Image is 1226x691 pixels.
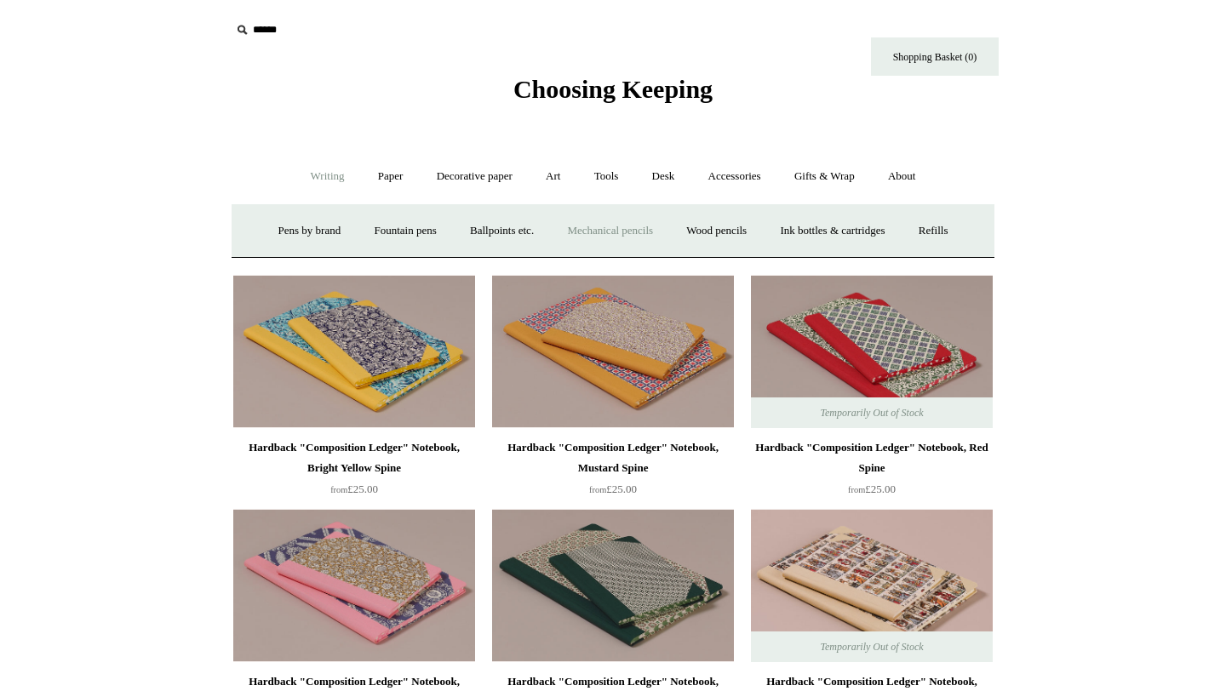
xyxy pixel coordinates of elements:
[513,75,713,103] span: Choosing Keeping
[765,208,900,254] a: Ink bottles & cartridges
[803,397,940,428] span: Temporarily Out of Stock
[671,208,762,254] a: Wood pencils
[492,275,734,428] img: Hardback "Composition Ledger" Notebook, Mustard Spine
[552,208,668,254] a: Mechanical pencils
[358,208,451,254] a: Fountain pens
[589,485,606,494] span: from
[871,37,999,76] a: Shopping Basket (0)
[233,275,475,428] img: Hardback "Composition Ledger" Notebook, Bright Yellow Spine
[755,437,988,478] div: Hardback "Composition Ledger" Notebook, Red Spine
[693,154,776,199] a: Accessories
[238,437,471,478] div: Hardback "Composition Ledger" Notebook, Bright Yellow Spine
[492,509,734,662] a: Hardback "Composition Ledger" Notebook, Green Spine Hardback "Composition Ledger" Notebook, Green...
[873,154,931,199] a: About
[233,275,475,428] a: Hardback "Composition Ledger" Notebook, Bright Yellow Spine Hardback "Composition Ledger" Noteboo...
[492,275,734,428] a: Hardback "Composition Ledger" Notebook, Mustard Spine Hardback "Composition Ledger" Notebook, Mus...
[233,509,475,662] a: Hardback "Composition Ledger" Notebook, Baby Pink Spine Hardback "Composition Ledger" Notebook, B...
[513,89,713,100] a: Choosing Keeping
[233,437,475,507] a: Hardback "Composition Ledger" Notebook, Bright Yellow Spine from£25.00
[637,154,690,199] a: Desk
[579,154,634,199] a: Tools
[330,485,347,494] span: from
[751,509,993,662] a: Hardback "Composition Ledger" Notebook, Tarot Hardback "Composition Ledger" Notebook, Tarot Tempo...
[779,154,870,199] a: Gifts & Wrap
[751,437,993,507] a: Hardback "Composition Ledger" Notebook, Red Spine from£25.00
[751,275,993,428] img: Hardback "Composition Ledger" Notebook, Red Spine
[455,208,549,254] a: Ballpoints etc.
[363,154,419,199] a: Paper
[330,483,378,495] span: £25.00
[848,485,865,494] span: from
[751,275,993,428] a: Hardback "Composition Ledger" Notebook, Red Spine Hardback "Composition Ledger" Notebook, Red Spi...
[492,509,734,662] img: Hardback "Composition Ledger" Notebook, Green Spine
[848,483,896,495] span: £25.00
[263,208,357,254] a: Pens by brand
[751,509,993,662] img: Hardback "Composition Ledger" Notebook, Tarot
[233,509,475,662] img: Hardback "Composition Ledger" Notebook, Baby Pink Spine
[295,154,360,199] a: Writing
[496,437,730,478] div: Hardback "Composition Ledger" Notebook, Mustard Spine
[421,154,528,199] a: Decorative paper
[903,208,964,254] a: Refills
[589,483,637,495] span: £25.00
[803,631,940,662] span: Temporarily Out of Stock
[492,437,734,507] a: Hardback "Composition Ledger" Notebook, Mustard Spine from£25.00
[530,154,576,199] a: Art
